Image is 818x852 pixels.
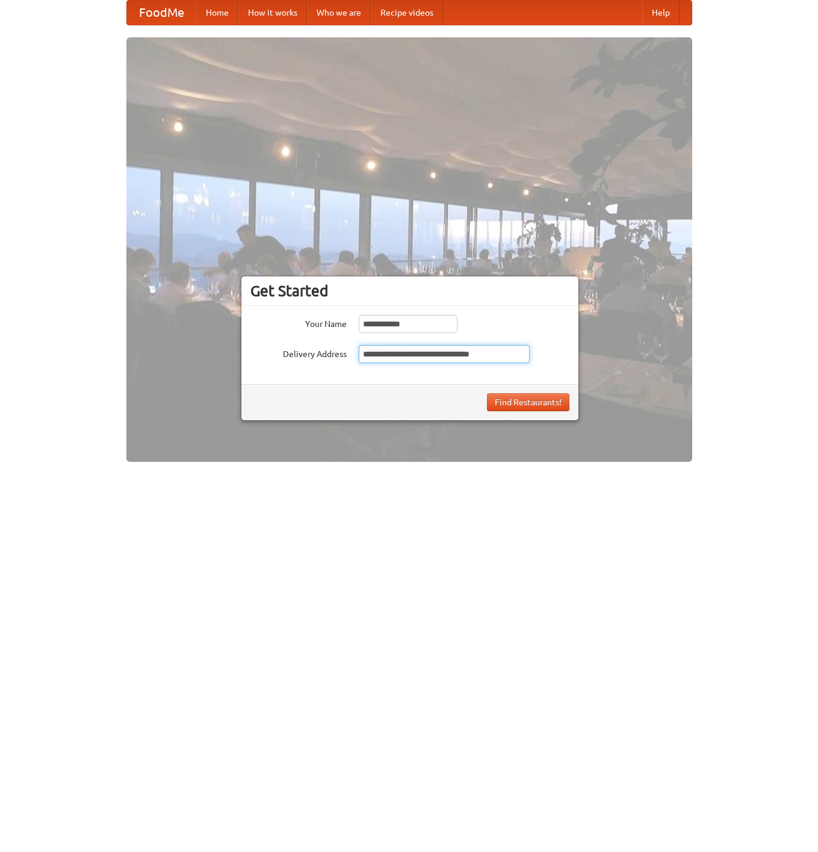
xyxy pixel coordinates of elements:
a: FoodMe [127,1,196,25]
h3: Get Started [250,282,569,300]
a: Who we are [307,1,371,25]
label: Delivery Address [250,345,347,360]
a: Home [196,1,238,25]
a: How it works [238,1,307,25]
button: Find Restaurants! [487,393,569,411]
a: Recipe videos [371,1,443,25]
label: Your Name [250,315,347,330]
a: Help [642,1,680,25]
